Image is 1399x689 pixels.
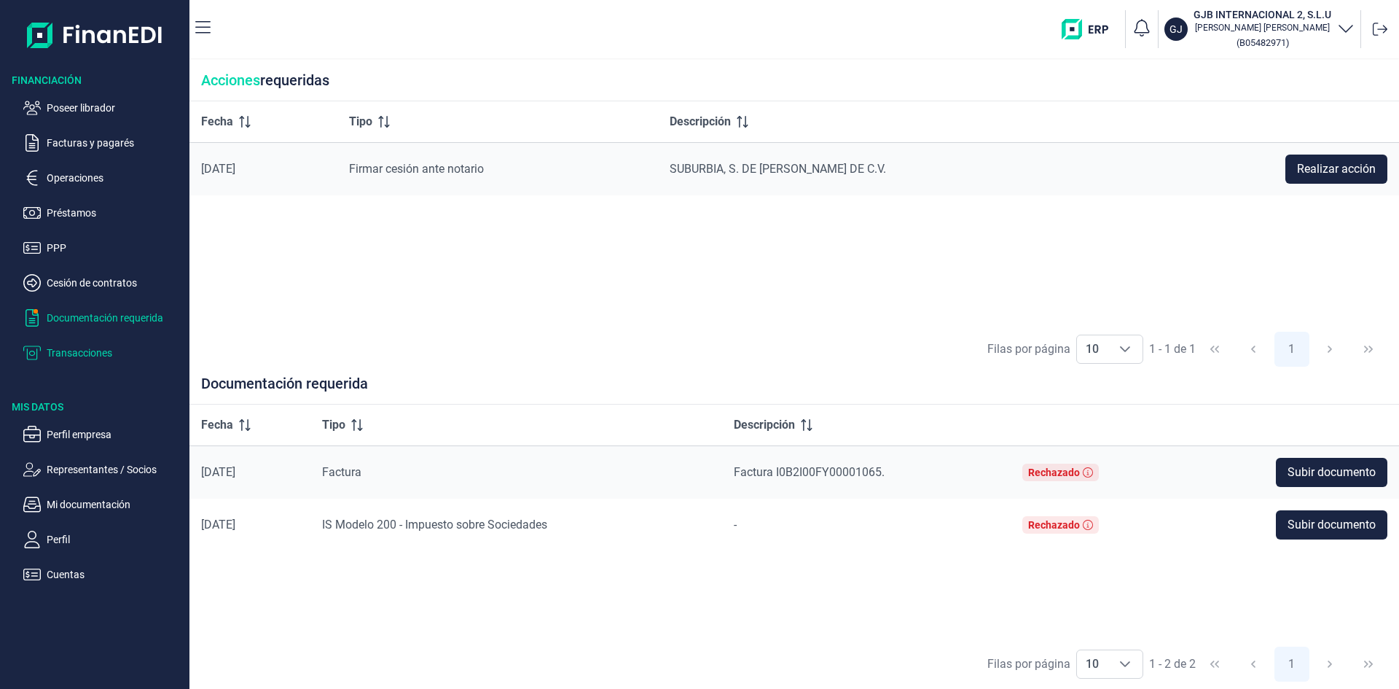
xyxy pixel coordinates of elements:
span: 1 - 1 de 1 [1149,343,1196,355]
p: GJ [1169,22,1183,36]
button: Facturas y pagarés [23,134,184,152]
span: SUBURBIA, S. DE [PERSON_NAME] DE C.V. [670,162,886,176]
button: Perfil [23,531,184,548]
span: Firmar cesión ante notario [349,162,484,176]
p: Cesión de contratos [47,274,184,292]
p: Poseer librador [47,99,184,117]
button: PPP [23,239,184,257]
p: Mi documentación [47,496,184,513]
h3: GJB INTERNACIONAL 2, S.L.U [1194,7,1331,22]
span: Subir documento [1288,516,1376,534]
p: Perfil empresa [47,426,184,443]
button: Page 1 [1274,332,1309,367]
span: Factura I0B2I00FY00001065. [734,465,885,479]
button: First Page [1197,647,1232,682]
span: Descripción [734,416,795,434]
span: Acciones [201,71,260,89]
span: Fecha [201,113,233,131]
p: Perfil [47,531,184,548]
p: Operaciones [47,169,184,187]
div: Rechazado [1028,467,1080,478]
div: requeridas [189,60,1399,101]
button: Subir documento [1276,510,1387,540]
span: Realizar acción [1297,160,1376,178]
p: PPP [47,239,184,257]
img: Logo de aplicación [27,12,163,58]
p: Documentación requerida [47,309,184,327]
p: Transacciones [47,344,184,362]
p: Facturas y pagarés [47,134,184,152]
span: - [734,518,737,532]
span: Fecha [201,416,233,434]
div: [DATE] [201,518,299,532]
button: Cesión de contratos [23,274,184,292]
div: Filas por página [987,655,1070,673]
img: erp [1062,19,1119,39]
span: Subir documento [1288,464,1376,481]
p: [PERSON_NAME] [PERSON_NAME] [1194,22,1331,34]
p: Préstamos [47,204,184,222]
span: 1 - 2 de 2 [1149,658,1196,670]
span: Tipo [322,416,345,434]
div: [DATE] [201,162,326,176]
div: Choose [1108,335,1143,363]
button: Last Page [1351,332,1386,367]
button: Last Page [1351,647,1386,682]
span: 10 [1077,650,1108,678]
button: Mi documentación [23,496,184,513]
button: Page 1 [1274,647,1309,682]
button: Next Page [1312,647,1347,682]
span: 10 [1077,335,1108,363]
button: Next Page [1312,332,1347,367]
span: Factura [322,465,361,479]
button: Representantes / Socios [23,461,184,478]
div: Choose [1108,650,1143,678]
span: IS Modelo 200 - Impuesto sobre Sociedades [322,518,547,532]
div: Filas por página [987,340,1070,358]
div: [DATE] [201,465,299,480]
button: Documentación requerida [23,309,184,327]
button: Operaciones [23,169,184,187]
button: Previous Page [1236,332,1271,367]
div: Documentación requerida [189,375,1399,405]
small: Copiar cif [1237,37,1289,48]
button: First Page [1197,332,1232,367]
span: Tipo [349,113,372,131]
button: Previous Page [1236,647,1271,682]
p: Cuentas [47,566,184,583]
button: Poseer librador [23,99,184,117]
span: Descripción [670,113,731,131]
p: Representantes / Socios [47,461,184,478]
button: Cuentas [23,566,184,583]
div: Rechazado [1028,519,1080,531]
button: Transacciones [23,344,184,362]
button: GJGJB INTERNACIONAL 2, S.L.U[PERSON_NAME] [PERSON_NAME](B05482971) [1164,7,1355,51]
button: Perfil empresa [23,426,184,443]
button: Préstamos [23,204,184,222]
button: Subir documento [1276,458,1387,487]
button: Realizar acción [1285,155,1387,184]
